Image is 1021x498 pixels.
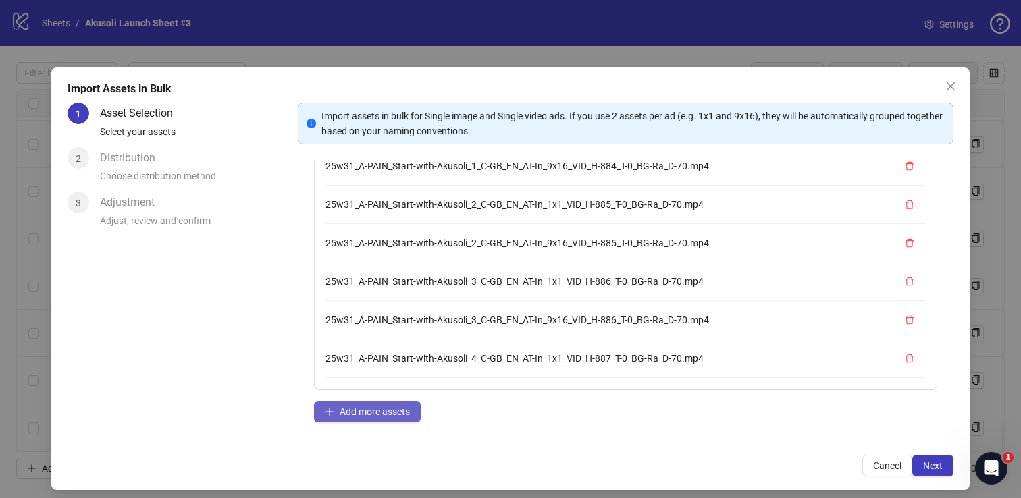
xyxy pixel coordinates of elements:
iframe: Intercom live chat [975,452,1007,485]
div: Select your assets [100,124,286,147]
span: close [945,81,956,92]
div: Choose distribution method [100,169,286,192]
span: 25w31_A-PAIN_Start-with-Akusoli_3_C-GB_EN_AT-In_9x16_VID_H-886_T-0_BG-Ra_D-70.mp4 [325,314,709,325]
span: Next [923,460,943,471]
span: info-circle [307,119,316,128]
span: delete [905,161,914,171]
div: Import assets in bulk for Single image and Single video ads. If you use 2 assets per ad (e.g. 1x1... [321,109,945,138]
span: 25w31_A-PAIN_Start-with-Akusoli_2_C-GB_EN_AT-In_9x16_VID_H-885_T-0_BG-Ra_D-70.mp4 [325,238,709,248]
span: delete [905,315,914,325]
div: Import Assets in Bulk [68,81,954,97]
span: delete [905,238,914,248]
span: Add more assets [340,406,410,417]
span: delete [905,354,914,363]
span: plus [325,407,334,416]
span: Cancel [873,460,901,471]
span: 25w31_A-PAIN_Start-with-Akusoli_3_C-GB_EN_AT-In_1x1_VID_H-886_T-0_BG-Ra_D-70.mp4 [325,276,704,287]
span: 25w31_A-PAIN_Start-with-Akusoli_1_C-GB_EN_AT-In_9x16_VID_H-884_T-0_BG-Ra_D-70.mp4 [325,161,709,171]
span: 25w31_A-PAIN_Start-with-Akusoli_4_C-GB_EN_AT-In_1x1_VID_H-887_T-0_BG-Ra_D-70.mp4 [325,353,704,364]
div: Adjust, review and confirm [100,213,286,236]
div: Adjustment [100,192,165,213]
button: Cancel [862,455,912,476]
span: delete [905,277,914,286]
button: Close [940,76,962,97]
span: 3 [76,198,81,209]
div: Distribution [100,147,166,169]
span: delete [905,200,914,209]
span: 25w31_A-PAIN_Start-with-Akusoli_2_C-GB_EN_AT-In_1x1_VID_H-885_T-0_BG-Ra_D-70.mp4 [325,199,704,210]
span: 1 [1003,452,1014,463]
span: 2 [76,153,81,164]
button: Add more assets [314,401,421,422]
span: 1 [76,109,81,119]
div: Asset Selection [100,103,184,124]
button: Next [912,455,953,476]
